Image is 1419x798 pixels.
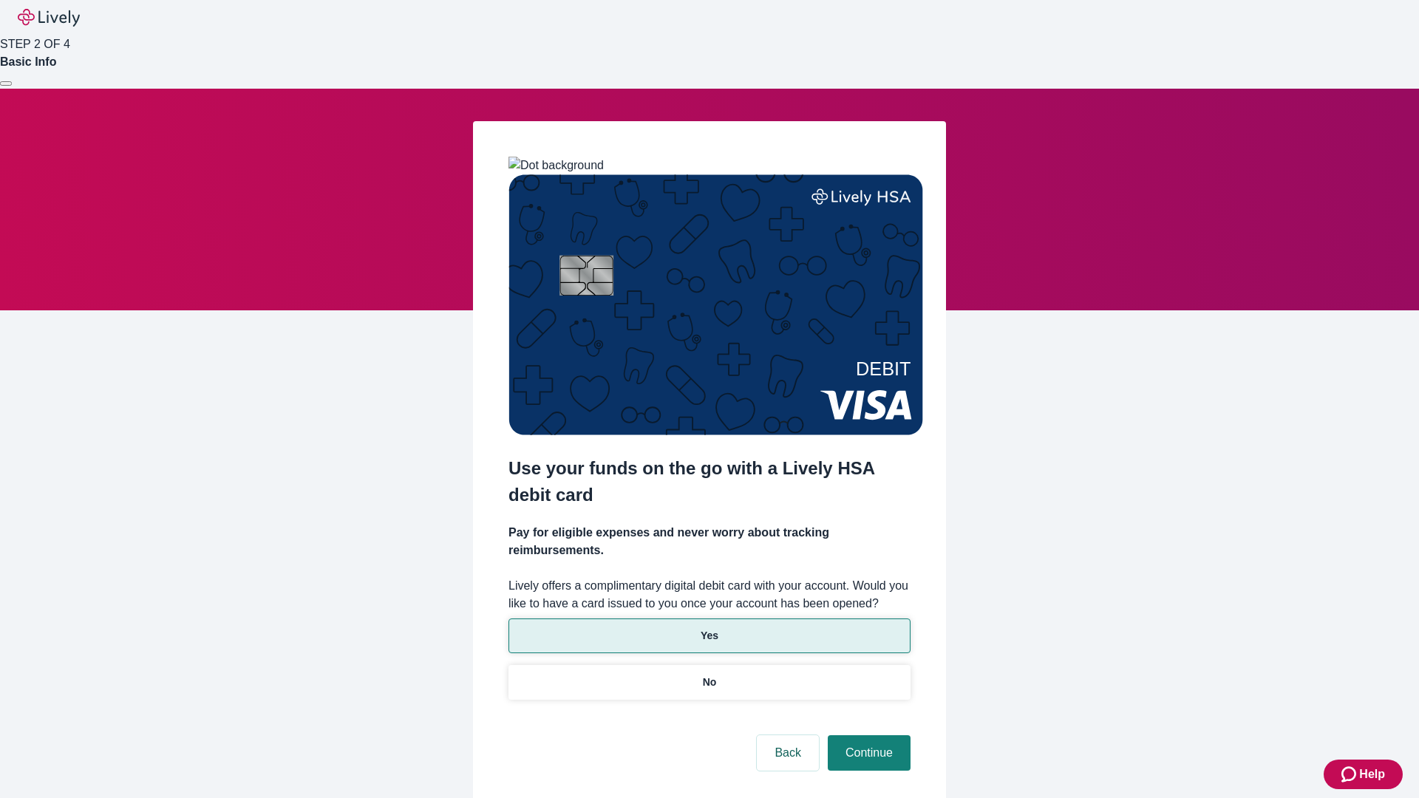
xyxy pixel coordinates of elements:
[508,577,911,613] label: Lively offers a complimentary digital debit card with your account. Would you like to have a card...
[508,157,604,174] img: Dot background
[18,9,80,27] img: Lively
[508,524,911,559] h4: Pay for eligible expenses and never worry about tracking reimbursements.
[1324,760,1403,789] button: Zendesk support iconHelp
[1359,765,1385,783] span: Help
[508,618,911,653] button: Yes
[757,735,819,771] button: Back
[508,665,911,700] button: No
[1341,765,1359,783] svg: Zendesk support icon
[508,174,923,435] img: Debit card
[701,628,718,644] p: Yes
[828,735,911,771] button: Continue
[703,675,717,690] p: No
[508,455,911,508] h2: Use your funds on the go with a Lively HSA debit card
